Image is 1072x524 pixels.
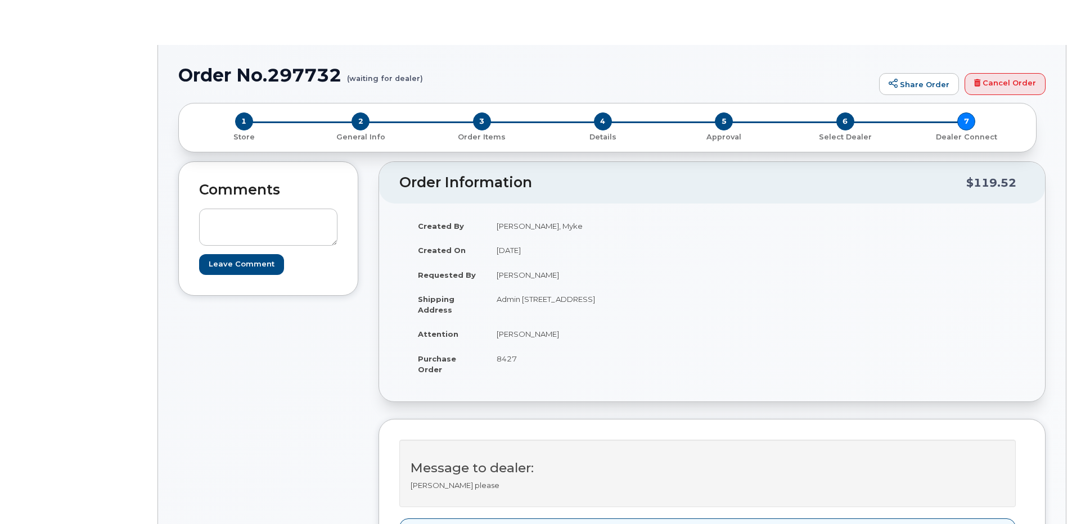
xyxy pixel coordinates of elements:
[418,246,466,255] strong: Created On
[789,132,901,142] p: Select Dealer
[966,172,1016,193] div: $119.52
[785,130,906,142] a: 6 Select Dealer
[594,112,612,130] span: 4
[352,112,370,130] span: 2
[418,222,464,231] strong: Created By
[418,295,454,314] strong: Shipping Address
[418,329,458,338] strong: Attention
[879,73,959,96] a: Share Order
[411,480,1005,491] p: [PERSON_NAME] please
[487,287,704,322] td: Admin [STREET_ADDRESS]
[399,175,966,191] h2: Order Information
[836,112,854,130] span: 6
[664,130,785,142] a: 5 Approval
[300,130,421,142] a: 2 General Info
[487,322,704,346] td: [PERSON_NAME]
[235,112,253,130] span: 1
[304,132,416,142] p: General Info
[192,132,295,142] p: Store
[347,65,423,83] small: (waiting for dealer)
[426,132,538,142] p: Order Items
[487,238,704,263] td: [DATE]
[487,214,704,238] td: [PERSON_NAME], Myke
[965,73,1046,96] a: Cancel Order
[199,254,284,275] input: Leave Comment
[188,130,300,142] a: 1 Store
[547,132,659,142] p: Details
[411,461,1005,475] h3: Message to dealer:
[418,354,456,374] strong: Purchase Order
[497,354,517,363] span: 8427
[199,182,337,198] h2: Comments
[418,270,476,279] strong: Requested By
[487,263,704,287] td: [PERSON_NAME]
[473,112,491,130] span: 3
[715,112,733,130] span: 5
[668,132,780,142] p: Approval
[421,130,542,142] a: 3 Order Items
[542,130,663,142] a: 4 Details
[178,65,873,85] h1: Order No.297732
